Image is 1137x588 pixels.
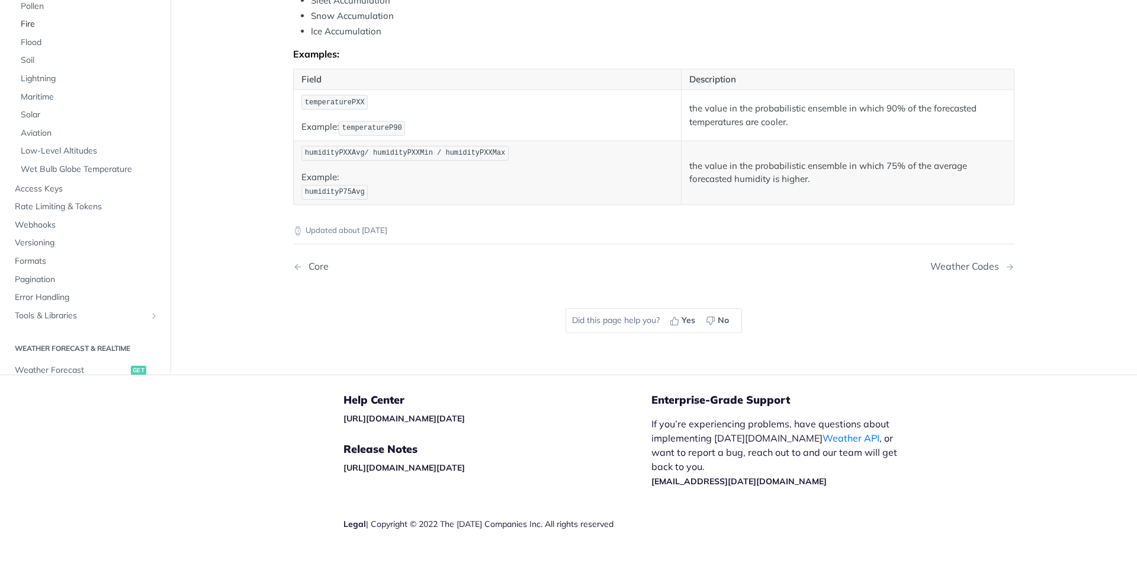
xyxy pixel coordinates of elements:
[651,417,910,488] p: If you’re experiencing problems, have questions about implementing [DATE][DOMAIN_NAME] , or want ...
[15,273,159,285] span: Pagination
[343,462,465,473] a: [URL][DOMAIN_NAME][DATE]
[9,270,162,288] a: Pagination
[21,109,159,121] span: Solar
[9,180,162,197] a: Access Keys
[343,519,366,529] a: Legal
[15,106,162,124] a: Solar
[9,306,162,324] a: Tools & LibrariesShow subpages for Tools & Libraries
[651,476,827,487] a: [EMAIL_ADDRESS][DATE][DOMAIN_NAME]
[702,312,735,330] button: No
[15,309,146,321] span: Tools & Libraries
[15,183,159,194] span: Access Keys
[305,98,365,107] span: temperaturePXX
[305,149,505,157] span: humidityPXXAvg/ humidityPXXMin / humidityPXXMax
[718,314,729,327] span: No
[15,88,162,106] a: Maritime
[15,219,159,231] span: Webhooks
[293,261,602,272] a: Previous Page: Core
[21,91,159,103] span: Maritime
[311,25,1014,39] li: Ice Accumulation
[15,33,162,51] a: Flood
[15,365,128,376] span: Weather Forecast
[301,120,673,137] p: Example:
[343,442,651,456] h5: Release Notes
[15,70,162,88] a: Lightning
[689,102,1006,129] p: the value in the probabilistic ensemble in which 90% of the forecasted temperatures are cooler.
[301,171,673,201] p: Example:
[15,255,159,267] span: Formats
[930,261,1005,272] div: Weather Codes
[689,159,1006,186] p: the value in the probabilistic ensemble in which 75% of the average forecasted humidity is higher.
[682,314,695,327] span: Yes
[15,142,162,160] a: Low-Level Altitudes
[9,343,162,354] h2: Weather Forecast & realtime
[689,73,1006,87] p: Description
[9,198,162,216] a: Rate Limiting & Tokens
[343,393,651,407] h5: Help Center
[666,312,702,330] button: Yes
[9,253,162,270] a: Formats
[21,55,159,66] span: Soil
[293,225,1014,237] p: Updated about [DATE]
[343,518,651,530] div: | Copyright © 2022 The [DATE] Companies Inc. All rights reserved
[343,413,465,424] a: [URL][DOMAIN_NAME][DATE]
[15,237,159,249] span: Versioning
[21,145,159,157] span: Low-Level Altitudes
[15,15,162,33] a: Fire
[21,73,159,85] span: Lightning
[305,188,365,196] span: humidityP75Avg
[342,124,402,132] span: temperatureP90
[15,124,162,142] a: Aviation
[131,366,146,375] span: get
[15,201,159,213] span: Rate Limiting & Tokens
[9,234,162,252] a: Versioning
[301,73,673,87] p: Field
[930,261,1014,272] a: Next Page: Weather Codes
[149,311,159,320] button: Show subpages for Tools & Libraries
[293,48,1014,60] div: Examples:
[9,289,162,306] a: Error Handling
[21,127,159,139] span: Aviation
[566,308,742,333] div: Did this page help you?
[311,9,1014,23] li: Snow Accumulation
[303,261,329,272] div: Core
[15,52,162,69] a: Soil
[15,292,159,303] span: Error Handling
[823,432,879,444] a: Weather API
[21,164,159,175] span: Wet Bulb Globe Temperature
[651,393,929,407] h5: Enterprise-Grade Support
[15,161,162,178] a: Wet Bulb Globe Temperature
[21,18,159,30] span: Fire
[9,216,162,234] a: Webhooks
[21,36,159,48] span: Flood
[293,249,1014,284] nav: Pagination Controls
[9,362,162,379] a: Weather Forecastget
